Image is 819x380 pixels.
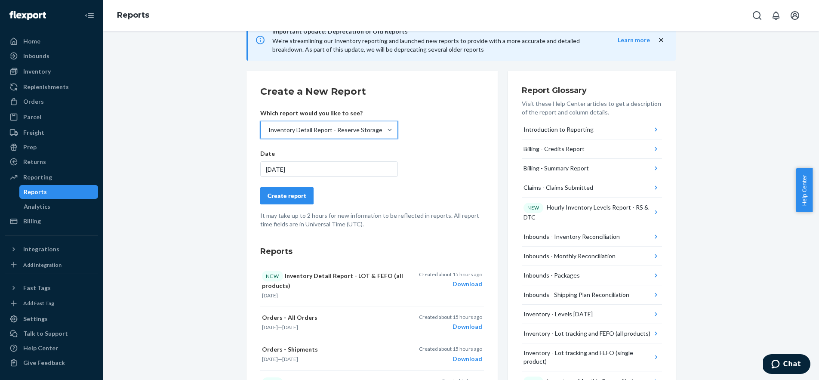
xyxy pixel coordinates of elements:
[262,324,278,331] time: [DATE]
[23,37,40,46] div: Home
[523,164,589,173] div: Billing - Summary Report
[23,143,37,151] div: Prep
[262,313,407,322] p: Orders - All Orders
[523,232,620,241] div: Inbounds - Inventory Reconciliation
[5,126,98,139] a: Freight
[523,203,652,222] div: Hourly Inventory Levels Report - RS & DTC
[260,211,484,229] p: It may take up to 2 hours for new information to be reflected in reports. All report time fields ...
[522,198,662,227] button: NEWHourly Inventory Levels Report - RS & DTC
[81,7,98,24] button: Close Navigation
[748,7,766,24] button: Open Search Box
[9,11,46,20] img: Flexport logo
[262,271,407,290] p: Inventory Detail Report - LOT & FEFO (all products)
[419,313,482,321] p: Created about 15 hours ago
[117,10,149,20] a: Reports
[260,306,484,338] button: Orders - All Orders[DATE]—[DATE]Created about 15 hours agoDownload
[282,324,298,331] time: [DATE]
[523,329,650,338] div: Inventory - Lot tracking and FEFO (all products)
[522,266,662,285] button: Inbounds - Packages
[23,97,44,106] div: Orders
[260,187,314,204] button: Create report
[23,128,44,137] div: Freight
[5,34,98,48] a: Home
[522,227,662,247] button: Inbounds - Inventory Reconciliation
[5,95,98,108] a: Orders
[268,192,306,200] div: Create report
[5,140,98,154] a: Prep
[522,85,662,96] h3: Report Glossary
[419,271,482,278] p: Created about 15 hours ago
[23,344,58,352] div: Help Center
[786,7,804,24] button: Open account menu
[24,202,50,211] div: Analytics
[23,315,48,323] div: Settings
[523,145,585,153] div: Billing - Credits Report
[260,161,398,177] div: [DATE]
[522,139,662,159] button: Billing - Credits Report
[5,110,98,124] a: Parcel
[5,341,98,355] a: Help Center
[262,271,283,281] div: NEW
[5,170,98,184] a: Reporting
[23,261,62,269] div: Add Integration
[5,214,98,228] a: Billing
[23,300,54,307] div: Add Fast Tag
[5,312,98,326] a: Settings
[272,26,600,37] span: Important Update: Deprecation of Old Reports
[23,158,46,166] div: Returns
[419,345,482,352] p: Created about 15 hours ago
[527,204,539,211] p: NEW
[262,324,407,331] p: —
[23,83,69,91] div: Replenishments
[260,264,484,306] button: NEWInventory Detail Report - LOT & FEFO (all products)[DATE]Created about 15 hours agoDownload
[796,168,813,212] button: Help Center
[523,252,616,260] div: Inbounds - Monthly Reconciliation
[522,285,662,305] button: Inbounds - Shipping Plan Reconciliation
[5,242,98,256] button: Integrations
[523,310,593,318] div: Inventory - Levels [DATE]
[19,185,99,199] a: Reports
[523,125,594,134] div: Introduction to Reporting
[260,85,484,99] h2: Create a New Report
[5,327,98,340] button: Talk to Support
[23,113,41,121] div: Parcel
[419,355,482,363] div: Download
[282,356,298,362] time: [DATE]
[23,358,65,367] div: Give Feedback
[522,305,662,324] button: Inventory - Levels [DATE]
[657,36,665,45] button: close
[23,217,41,226] div: Billing
[260,109,398,117] p: Which report would you like to see?
[522,247,662,266] button: Inbounds - Monthly Reconciliation
[262,345,407,354] p: Orders - Shipments
[763,354,810,376] iframe: Opens a widget where you can chat to one of our agents
[5,260,98,270] a: Add Integration
[23,67,51,76] div: Inventory
[5,298,98,309] a: Add Fast Tag
[19,200,99,213] a: Analytics
[522,159,662,178] button: Billing - Summary Report
[419,322,482,331] div: Download
[23,245,59,253] div: Integrations
[523,183,593,192] div: Claims - Claims Submitted
[260,149,398,158] p: Date
[600,36,650,44] button: Learn more
[522,324,662,343] button: Inventory - Lot tracking and FEFO (all products)
[268,126,382,134] div: Inventory Detail Report - Reserve Storage
[23,329,68,338] div: Talk to Support
[260,246,484,257] h3: Reports
[5,80,98,94] a: Replenishments
[262,355,407,363] p: —
[5,155,98,169] a: Returns
[5,356,98,370] button: Give Feedback
[523,290,629,299] div: Inbounds - Shipping Plan Reconciliation
[522,99,662,117] p: Visit these Help Center articles to get a description of the report and column details.
[523,271,580,280] div: Inbounds - Packages
[5,49,98,63] a: Inbounds
[23,284,51,292] div: Fast Tags
[419,280,482,288] div: Download
[767,7,785,24] button: Open notifications
[522,178,662,198] button: Claims - Claims Submitted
